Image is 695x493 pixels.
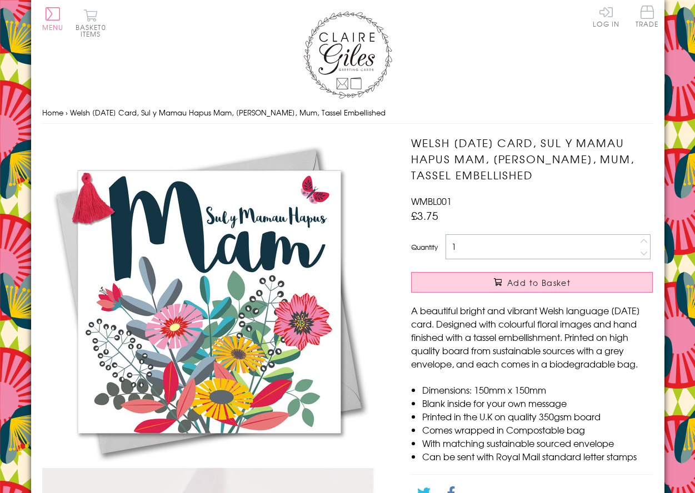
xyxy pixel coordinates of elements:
[411,194,452,208] span: WMBL001
[411,304,653,370] p: A beautiful bright and vibrant Welsh language [DATE] card. Designed with colourful floral images ...
[76,9,106,37] button: Basket0 items
[422,436,653,450] li: With matching sustainable sourced envelope
[81,22,106,39] span: 0 items
[42,135,376,468] img: Welsh Mother's Day Card, Sul y Mamau Hapus Mam, Bouquet, Mum, Tassel Embellished
[42,7,64,31] button: Menu
[636,6,659,27] span: Trade
[411,242,438,252] label: Quantity
[70,107,386,118] span: Welsh [DATE] Card, Sul y Mamau Hapus Mam, [PERSON_NAME], Mum, Tassel Embellished
[636,6,659,29] a: Trade
[422,423,653,436] li: Comes wrapped in Compostable bag
[422,450,653,463] li: Can be sent with Royal Mail standard letter stamps
[411,135,653,183] h1: Welsh [DATE] Card, Sul y Mamau Hapus Mam, [PERSON_NAME], Mum, Tassel Embellished
[422,396,653,410] li: Blank inside for your own message
[411,272,653,293] button: Add to Basket
[422,410,653,423] li: Printed in the U.K on quality 350gsm board
[303,11,392,99] img: Claire Giles Greetings Cards
[66,107,68,118] span: ›
[42,102,653,124] nav: breadcrumbs
[411,208,438,223] span: £3.75
[42,107,63,118] a: Home
[593,6,619,27] a: Log In
[422,383,653,396] li: Dimensions: 150mm x 150mm
[42,22,64,32] span: Menu
[507,277,571,288] span: Add to Basket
